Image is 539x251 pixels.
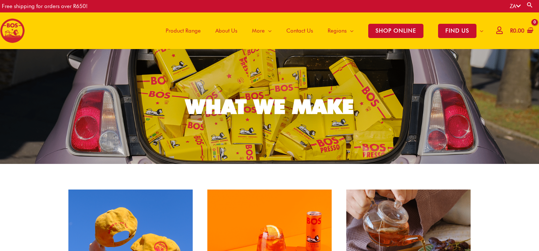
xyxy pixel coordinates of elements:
[158,12,208,49] a: Product Range
[166,20,201,42] span: Product Range
[509,23,534,39] a: View Shopping Cart, empty
[438,24,476,38] span: FIND US
[361,12,431,49] a: SHOP ONLINE
[510,3,521,10] a: ZA
[208,12,245,49] a: About Us
[215,20,237,42] span: About Us
[279,12,320,49] a: Contact Us
[328,20,347,42] span: Regions
[252,20,265,42] span: More
[510,27,524,34] bdi: 0.00
[245,12,279,49] a: More
[185,97,354,117] div: WHAT WE MAKE
[286,20,313,42] span: Contact Us
[153,12,491,49] nav: Site Navigation
[510,27,513,34] span: R
[368,24,423,38] span: SHOP ONLINE
[320,12,361,49] a: Regions
[526,1,534,8] a: Search button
